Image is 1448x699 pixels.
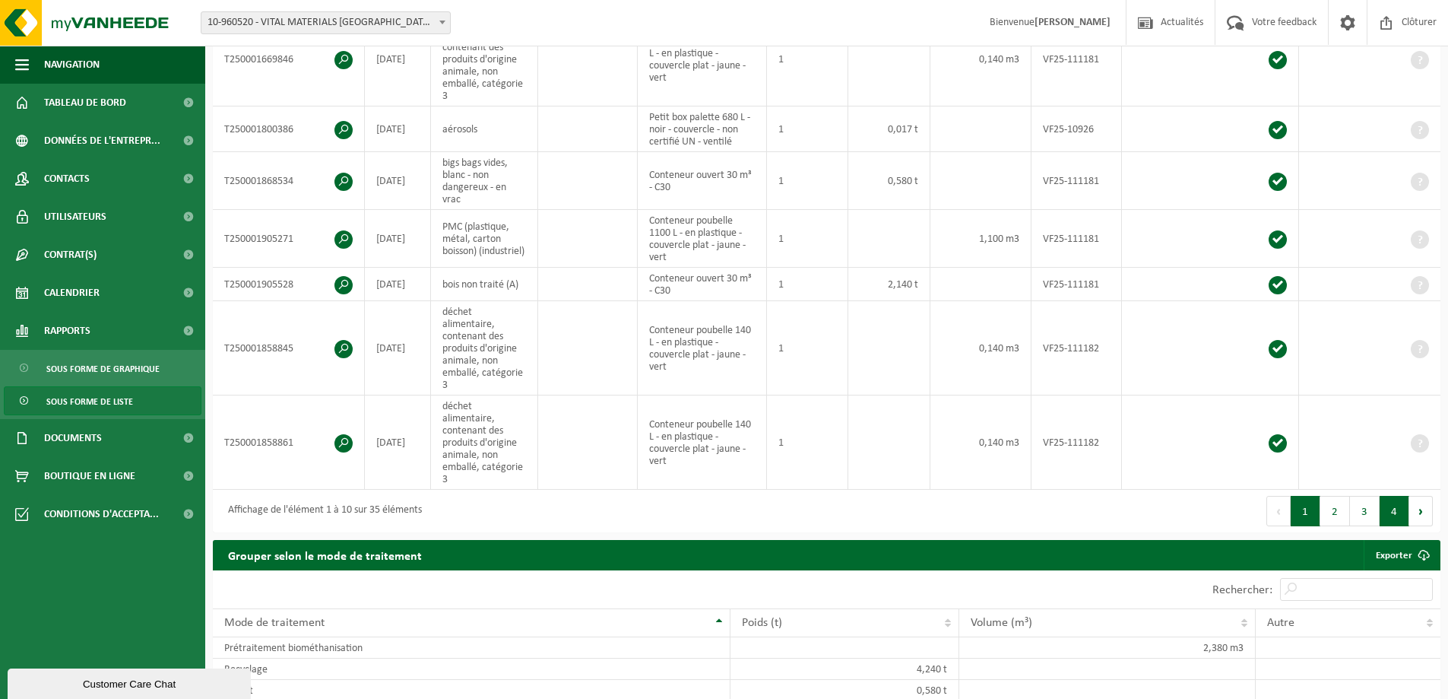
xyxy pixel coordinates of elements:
span: Données de l'entrepr... [44,122,160,160]
td: 0,580 t [848,152,930,210]
iframe: chat widget [8,666,254,699]
span: Poids (t) [742,617,782,629]
td: déchet alimentaire, contenant des produits d'origine animale, non emballé, catégorie 3 [431,301,538,396]
td: 1 [767,152,849,210]
td: 1 [767,396,849,490]
label: Rechercher: [1212,584,1272,596]
td: Recyclage [213,659,730,680]
td: bigs bags vides, blanc - non dangereux - en vrac [431,152,538,210]
a: Sous forme de liste [4,386,201,415]
td: VF25-111182 [1031,301,1122,396]
td: 1 [767,268,849,301]
span: Mode de traitement [224,617,325,629]
span: Documents [44,419,102,457]
button: 1 [1291,496,1320,526]
td: 1 [767,12,849,106]
span: Tableau de bord [44,84,126,122]
span: Rapports [44,312,90,350]
td: [DATE] [365,301,431,396]
td: Conteneur poubelle 140 L - en plastique - couvercle plat - jaune - vert [638,396,766,490]
button: 4 [1380,496,1409,526]
td: 2,140 t [848,268,930,301]
td: [DATE] [365,12,431,106]
span: Autre [1267,617,1294,629]
td: Petit box palette 680 L - noir - couvercle - non certifié UN - ventilé [638,106,766,152]
td: Conteneur poubelle 140 L - en plastique - couvercle plat - jaune - vert [638,301,766,396]
span: 10-960520 - VITAL MATERIALS BELGIUM S.A. - TILLY [201,12,450,33]
a: Exporter [1364,540,1439,570]
td: bois non traité (A) [431,268,538,301]
td: [DATE] [365,396,431,490]
td: 0,140 m3 [930,12,1031,106]
span: Conditions d'accepta... [44,495,159,533]
button: 3 [1350,496,1380,526]
td: Prétraitement biométhanisation [213,637,730,659]
td: 1 [767,210,849,268]
td: 0,140 m3 [930,301,1031,396]
td: 4,240 t [730,659,959,680]
td: VF25-111181 [1031,152,1122,210]
span: Volume (m³) [971,617,1032,629]
button: Previous [1266,496,1291,526]
td: 2,380 m3 [959,637,1255,659]
td: Conteneur ouvert 30 m³ - C30 [638,152,766,210]
td: VF25-111182 [1031,396,1122,490]
td: VF25-111181 [1031,12,1122,106]
td: T250001669846 [213,12,365,106]
td: Conteneur poubelle 140 L - en plastique - couvercle plat - jaune - vert [638,12,766,106]
td: T250001905528 [213,268,365,301]
span: Contacts [44,160,90,198]
td: [DATE] [365,106,431,152]
span: Sous forme de graphique [46,354,160,383]
span: Calendrier [44,274,100,312]
td: 1 [767,301,849,396]
a: Sous forme de graphique [4,354,201,383]
td: 0,140 m3 [930,396,1031,490]
span: Contrat(s) [44,236,97,274]
span: Sous forme de liste [46,387,133,416]
td: VF25-111181 [1031,210,1122,268]
td: déchet alimentaire, contenant des produits d'origine animale, non emballé, catégorie 3 [431,12,538,106]
td: PMC (plastique, métal, carton boisson) (industriel) [431,210,538,268]
button: Next [1409,496,1433,526]
td: T250001858861 [213,396,365,490]
button: 2 [1320,496,1350,526]
td: déchet alimentaire, contenant des produits d'origine animale, non emballé, catégorie 3 [431,396,538,490]
td: [DATE] [365,210,431,268]
td: 1 [767,106,849,152]
td: T250001800386 [213,106,365,152]
h2: Grouper selon le mode de traitement [213,540,437,570]
td: VF25-10926 [1031,106,1122,152]
td: T250001905271 [213,210,365,268]
td: [DATE] [365,152,431,210]
td: VF25-111181 [1031,268,1122,301]
td: T250001868534 [213,152,365,210]
td: T250001858845 [213,301,365,396]
td: aérosols [431,106,538,152]
strong: [PERSON_NAME] [1035,17,1111,28]
td: 0,017 t [848,106,930,152]
td: 1,100 m3 [930,210,1031,268]
td: Conteneur ouvert 30 m³ - C30 [638,268,766,301]
td: [DATE] [365,268,431,301]
span: 10-960520 - VITAL MATERIALS BELGIUM S.A. - TILLY [201,11,451,34]
span: Navigation [44,46,100,84]
span: Utilisateurs [44,198,106,236]
span: Boutique en ligne [44,457,135,495]
td: Conteneur poubelle 1100 L - en plastique - couvercle plat - jaune - vert [638,210,766,268]
div: Affichage de l'élément 1 à 10 sur 35 éléments [220,497,422,525]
